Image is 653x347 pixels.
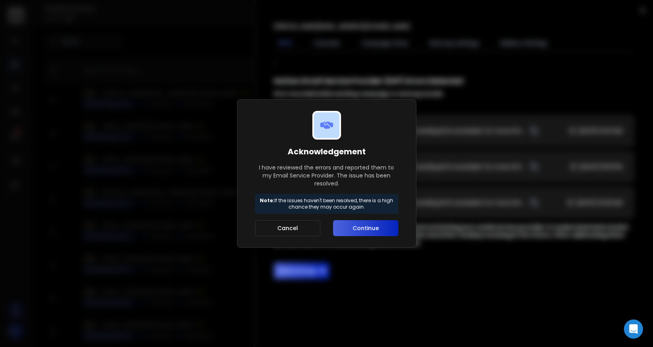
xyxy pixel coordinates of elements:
p: If the issues haven't been resolved, there is a high chance they may occur again. [259,197,395,210]
button: Continue [333,220,398,236]
div: Open Intercom Messenger [624,319,643,339]
p: I have reviewed the errors and reported them to my Email Service Provider. The issue has been res... [255,164,398,187]
strong: Note: [260,197,275,204]
h1: Acknowledgement [255,146,398,157]
button: Cancel [255,220,321,236]
div: ; [274,58,634,279]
